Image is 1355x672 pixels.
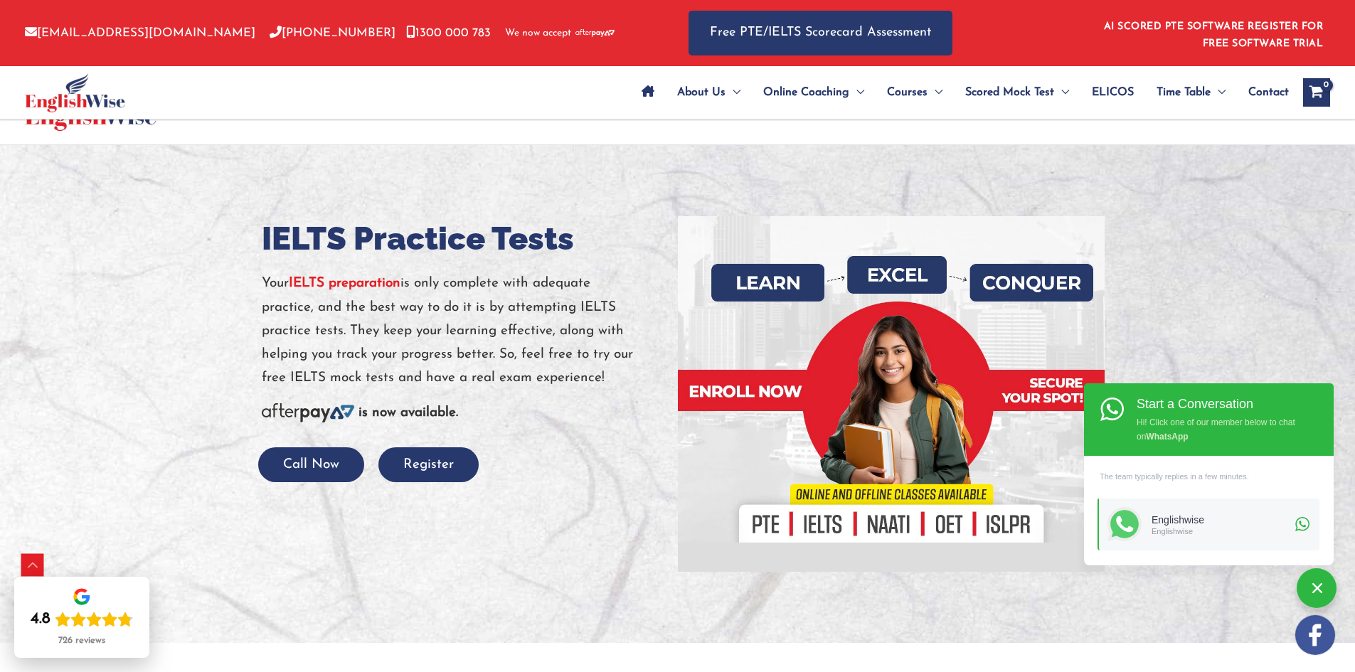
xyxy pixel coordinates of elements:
[258,458,364,471] a: Call Now
[406,27,491,39] a: 1300 000 783
[965,68,1054,117] span: Scored Mock Test
[1146,432,1188,442] strong: WhatsApp
[58,635,105,646] div: 726 reviews
[258,447,364,482] button: Call Now
[630,68,1289,117] nav: Site Navigation: Main Menu
[1092,68,1134,117] span: ELICOS
[887,68,928,117] span: Courses
[954,68,1080,117] a: Scored Mock TestMenu Toggle
[25,73,125,112] img: cropped-ew-logo
[1137,412,1303,444] div: Hi! Click one of our member below to chat on
[763,68,849,117] span: Online Coaching
[677,68,726,117] span: About Us
[666,68,752,117] a: About UsMenu Toggle
[31,609,51,629] div: 4.8
[31,609,133,629] div: Rating: 4.8 out of 5
[289,277,400,290] a: IELTS preparation
[262,272,667,390] p: Your is only complete with adequate practice, and the best way to do it is by attempting IELTS pr...
[1295,615,1335,655] img: white-facebook.png
[505,26,571,41] span: We now accept
[270,27,395,39] a: [PHONE_NUMBER]
[1137,394,1303,412] div: Start a Conversation
[1054,68,1069,117] span: Menu Toggle
[358,406,458,420] b: is now available.
[25,27,255,39] a: [EMAIL_ADDRESS][DOMAIN_NAME]
[1080,68,1145,117] a: ELICOS
[689,11,952,55] a: Free PTE/IELTS Scorecard Assessment
[876,68,954,117] a: CoursesMenu Toggle
[849,68,864,117] span: Menu Toggle
[1211,68,1226,117] span: Menu Toggle
[1104,21,1324,49] a: AI SCORED PTE SOFTWARE REGISTER FOR FREE SOFTWARE TRIAL
[1237,68,1289,117] a: Contact
[752,68,876,117] a: Online CoachingMenu Toggle
[575,29,615,37] img: Afterpay-Logo
[1303,78,1330,107] a: View Shopping Cart, empty
[1095,10,1330,56] aside: Header Widget 1
[1098,498,1319,550] a: EnglishwiseEnglishwise
[1152,514,1291,526] div: Englishwise
[726,68,740,117] span: Menu Toggle
[1098,465,1319,489] div: The team typically replies in a few minutes.
[378,447,479,482] button: Register
[1157,68,1211,117] span: Time Table
[1248,68,1289,117] span: Contact
[1152,526,1291,535] div: Englishwise
[262,403,354,422] img: Afterpay-Logo
[928,68,942,117] span: Menu Toggle
[378,458,479,471] a: Register
[1145,68,1237,117] a: Time TableMenu Toggle
[262,216,667,261] h1: IELTS Practice Tests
